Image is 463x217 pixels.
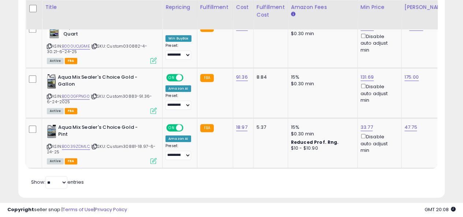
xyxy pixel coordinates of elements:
[63,206,94,213] a: Terms of Use
[291,30,352,37] div: $0.30 min
[404,74,419,81] a: 175.00
[361,3,398,11] div: Min Price
[361,132,396,154] div: Disable auto adjust min
[47,43,147,54] span: | SKU: Custom030882-4-30.21-6-24-25
[62,93,90,100] a: B000GFPNG0
[7,206,127,213] div: seller snap | |
[291,81,352,87] div: $0.30 min
[47,58,64,64] span: All listings currently available for purchase on Amazon
[165,93,191,110] div: Preset:
[361,82,396,104] div: Disable auto adjust min
[47,24,157,63] div: ASIN:
[58,74,147,89] b: Aqua Mix Sealer's Choice Gold - Gallon
[47,93,152,104] span: | SKU: Custom30883-91.36-6-24-2025
[47,74,157,113] div: ASIN:
[257,3,285,19] div: Fulfillment Cost
[404,124,417,131] a: 47.75
[361,32,396,53] div: Disable auto adjust min
[165,3,194,11] div: Repricing
[95,206,127,213] a: Privacy Policy
[62,43,90,49] a: B000UOJGME
[63,24,152,39] b: Aqua Mix Sealers Choice Gold - Quart
[291,3,354,11] div: Amazon Fees
[200,124,214,132] small: FBA
[65,158,77,164] span: FBA
[165,35,191,42] div: Win BuyBox
[47,143,156,154] span: | SKU: Custom30881-18.97-6-24-25
[167,125,176,131] span: ON
[236,124,247,131] a: 18.97
[165,143,191,160] div: Preset:
[291,131,352,137] div: $0.30 min
[182,125,194,131] span: OFF
[165,135,191,142] div: Amazon AI
[257,74,282,81] div: 8.84
[47,24,61,38] img: 51-4NHHCMUL._SL40_.jpg
[47,124,56,139] img: 41T8WBE-85L._SL40_.jpg
[47,108,64,114] span: All listings currently available for purchase on Amazon
[257,124,282,131] div: 5.37
[200,74,214,82] small: FBA
[62,143,90,150] a: B0039ZDMLC
[361,124,373,131] a: 33.77
[404,3,448,11] div: [PERSON_NAME]
[291,145,352,151] div: $10 - $10.90
[182,75,194,81] span: OFF
[236,74,248,81] a: 91.36
[291,74,352,81] div: 15%
[7,206,34,213] strong: Copyright
[200,3,230,11] div: Fulfillment
[165,43,191,60] div: Preset:
[31,179,84,186] span: Show: entries
[58,124,147,139] b: Aqua Mix Sealer's Choice Gold - Pint
[361,74,374,81] a: 131.69
[165,85,191,92] div: Amazon AI
[47,124,157,163] div: ASIN:
[65,58,77,64] span: FBA
[291,139,339,145] b: Reduced Prof. Rng.
[291,11,295,18] small: Amazon Fees.
[236,3,250,11] div: Cost
[47,158,64,164] span: All listings currently available for purchase on Amazon
[291,124,352,131] div: 15%
[47,74,56,89] img: 51DGpON4WXL._SL40_.jpg
[167,75,176,81] span: ON
[65,108,77,114] span: FBA
[45,3,159,11] div: Title
[425,206,456,213] span: 2025-09-8 20:08 GMT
